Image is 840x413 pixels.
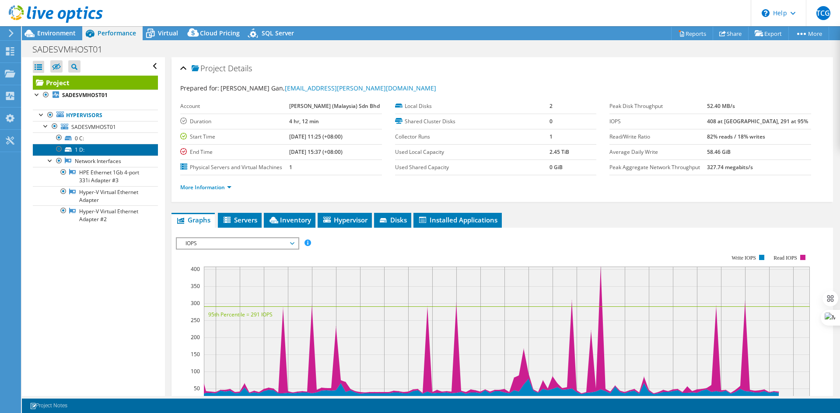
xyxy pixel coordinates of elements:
[62,91,108,99] b: SADESVMHOST01
[289,118,319,125] b: 4 hr, 12 min
[33,76,158,90] a: Project
[180,132,289,141] label: Start Time
[181,238,294,249] span: IOPS
[28,45,116,54] h1: SADESVMHOST01
[609,102,707,111] label: Peak Disk Throughput
[395,117,549,126] label: Shared Cluster Disks
[191,368,200,375] text: 100
[322,215,367,224] span: Hypervisor
[191,265,200,273] text: 400
[395,132,549,141] label: Collector Runs
[194,385,200,392] text: 50
[158,29,178,37] span: Virtual
[200,29,240,37] span: Cloud Pricing
[191,316,200,324] text: 250
[285,84,436,92] a: [EMAIL_ADDRESS][PERSON_NAME][DOMAIN_NAME]
[762,9,770,17] svg: \n
[71,123,116,131] span: SADESVMHOST01
[191,351,200,358] text: 150
[33,205,158,225] a: Hyper-V Virtual Ethernet Adapter #2
[268,215,311,224] span: Inventory
[707,102,735,110] b: 52.40 MB/s
[549,133,553,140] b: 1
[289,102,380,110] b: [PERSON_NAME] (Malaysia) Sdn Bhd
[191,333,200,341] text: 200
[816,6,830,20] span: TCG
[222,215,257,224] span: Servers
[33,90,158,101] a: SADESVMHOST01
[180,117,289,126] label: Duration
[788,27,829,40] a: More
[395,148,549,156] label: Used Local Capacity
[33,144,158,155] a: 1 D:
[707,133,765,140] b: 82% reads / 18% writes
[33,167,158,186] a: HPE Ethernet 1Gb 4-port 331i Adapter #3
[220,84,436,92] span: [PERSON_NAME] Gan,
[395,163,549,172] label: Used Shared Capacity
[180,148,289,156] label: End Time
[549,148,569,156] b: 2.45 TiB
[609,132,707,141] label: Read/Write Ratio
[33,186,158,205] a: Hyper-V Virtual Ethernet Adapter
[707,148,731,156] b: 58.46 GiB
[609,117,707,126] label: IOPS
[289,148,343,156] b: [DATE] 15:37 (+08:00)
[549,163,563,171] b: 0 GiB
[228,63,252,73] span: Details
[33,156,158,167] a: Network Interfaces
[176,215,210,224] span: Graphs
[713,27,749,40] a: Share
[37,29,76,37] span: Environment
[24,400,73,411] a: Project Notes
[180,102,289,111] label: Account
[191,299,200,307] text: 300
[33,121,158,132] a: SADESVMHOST01
[748,27,789,40] a: Export
[609,148,707,156] label: Average Daily Write
[549,118,553,125] b: 0
[609,163,707,172] label: Peak Aggregate Network Throughput
[262,29,294,37] span: SQL Server
[180,184,231,191] a: More Information
[180,84,219,92] label: Prepared for:
[549,102,553,110] b: 2
[289,133,343,140] b: [DATE] 11:25 (+08:00)
[395,102,549,111] label: Local Disks
[418,215,497,224] span: Installed Applications
[731,255,756,261] text: Write IOPS
[208,311,273,318] text: 95th Percentile = 291 IOPS
[33,132,158,144] a: 0 C:
[191,282,200,290] text: 350
[180,163,289,172] label: Physical Servers and Virtual Machines
[192,64,226,73] span: Project
[707,163,753,171] b: 327.74 megabits/s
[774,255,798,261] text: Read IOPS
[289,163,292,171] b: 1
[98,29,136,37] span: Performance
[671,27,713,40] a: Reports
[378,215,407,224] span: Disks
[33,110,158,121] a: Hypervisors
[707,118,808,125] b: 408 at [GEOGRAPHIC_DATA], 291 at 95%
